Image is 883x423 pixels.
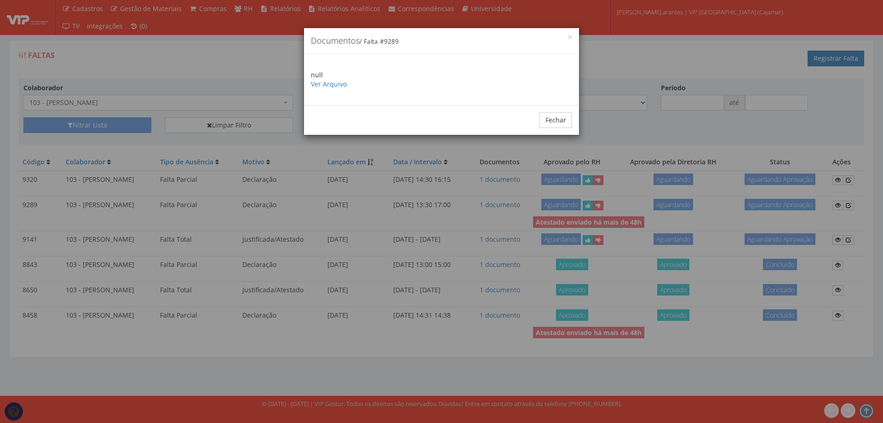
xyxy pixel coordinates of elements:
[568,35,572,39] button: Close
[539,112,572,128] button: Fechar
[311,35,572,47] h4: Documentos
[311,70,572,89] p: null
[384,37,399,46] span: 9289
[360,37,399,46] small: / Falta #
[311,80,347,88] a: Ver Arquivo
